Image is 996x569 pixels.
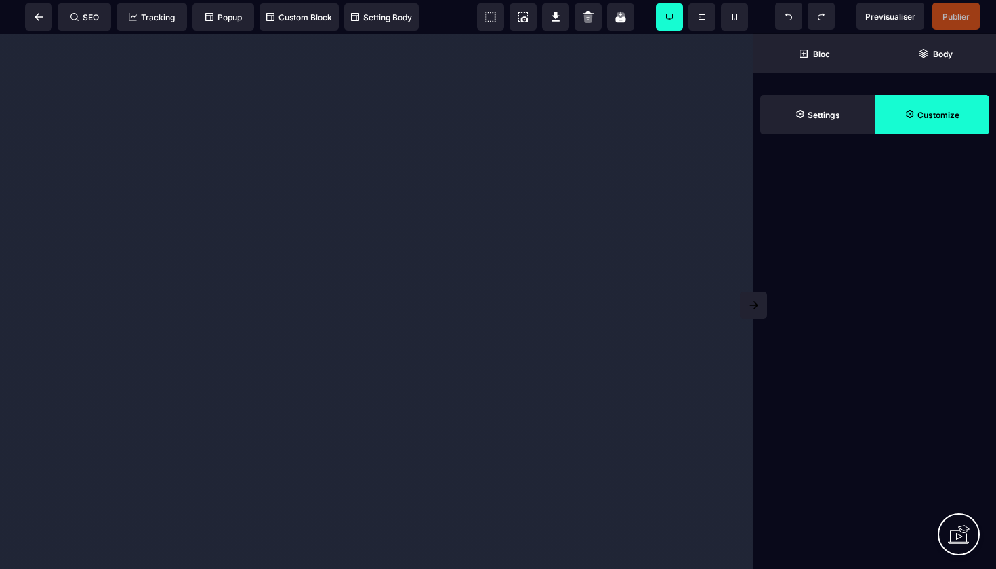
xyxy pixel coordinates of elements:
strong: Body [933,49,953,59]
span: Preview [856,3,924,30]
span: Setting Body [351,12,412,22]
span: Open Style Manager [875,95,989,134]
span: Settings [760,95,875,134]
span: Screenshot [510,3,537,31]
span: Open Layer Manager [875,34,996,73]
span: Previsualiser [865,12,915,22]
span: View components [477,3,504,31]
span: Popup [205,12,242,22]
span: Publier [942,12,970,22]
span: Open Blocks [753,34,875,73]
span: Tracking [129,12,175,22]
span: Custom Block [266,12,332,22]
strong: Bloc [813,49,830,59]
span: SEO [70,12,99,22]
strong: Customize [917,110,959,120]
strong: Settings [808,110,840,120]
